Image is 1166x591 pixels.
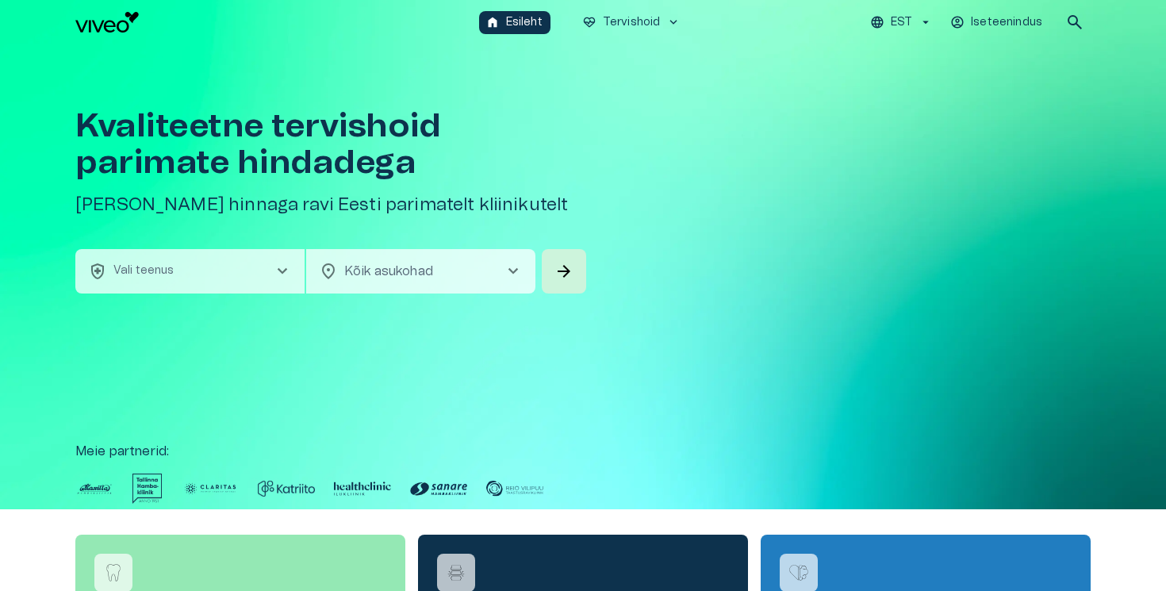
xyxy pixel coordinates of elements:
[603,14,661,31] p: Tervishoid
[102,561,125,585] img: Broneeri hambaarsti konsultatsioon logo
[273,262,292,281] span: chevron_right
[75,12,473,33] a: Navigate to homepage
[444,561,468,585] img: Füsioterapeudi vastuvõtt logo
[258,474,315,504] img: Partner logo
[554,262,573,281] span: arrow_forward
[504,262,523,281] span: chevron_right
[75,442,1091,461] p: Meie partnerid :
[88,262,107,281] span: health_and_safety
[485,15,500,29] span: home
[75,12,139,33] img: Viveo logo
[486,474,543,504] img: Partner logo
[344,262,478,281] p: Kõik asukohad
[666,15,681,29] span: keyboard_arrow_down
[75,474,113,504] img: Partner logo
[75,249,305,294] button: health_and_safetyVali teenuschevron_right
[1059,6,1091,38] button: open search modal
[113,263,175,279] p: Vali teenus
[319,262,338,281] span: location_on
[75,108,589,181] h1: Kvaliteetne tervishoid parimate hindadega
[868,11,935,34] button: EST
[948,11,1046,34] button: Iseteenindus
[132,474,163,504] img: Partner logo
[479,11,550,34] button: homeEsileht
[75,194,589,217] h5: [PERSON_NAME] hinnaga ravi Eesti parimatelt kliinikutelt
[582,15,596,29] span: ecg_heart
[971,14,1042,31] p: Iseteenindus
[542,249,586,294] button: Search
[506,14,543,31] p: Esileht
[1065,13,1084,32] span: search
[182,474,239,504] img: Partner logo
[576,11,688,34] button: ecg_heartTervishoidkeyboard_arrow_down
[787,561,811,585] img: Võta ühendust vaimse tervise spetsialistiga logo
[410,474,467,504] img: Partner logo
[891,14,912,31] p: EST
[334,474,391,504] img: Partner logo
